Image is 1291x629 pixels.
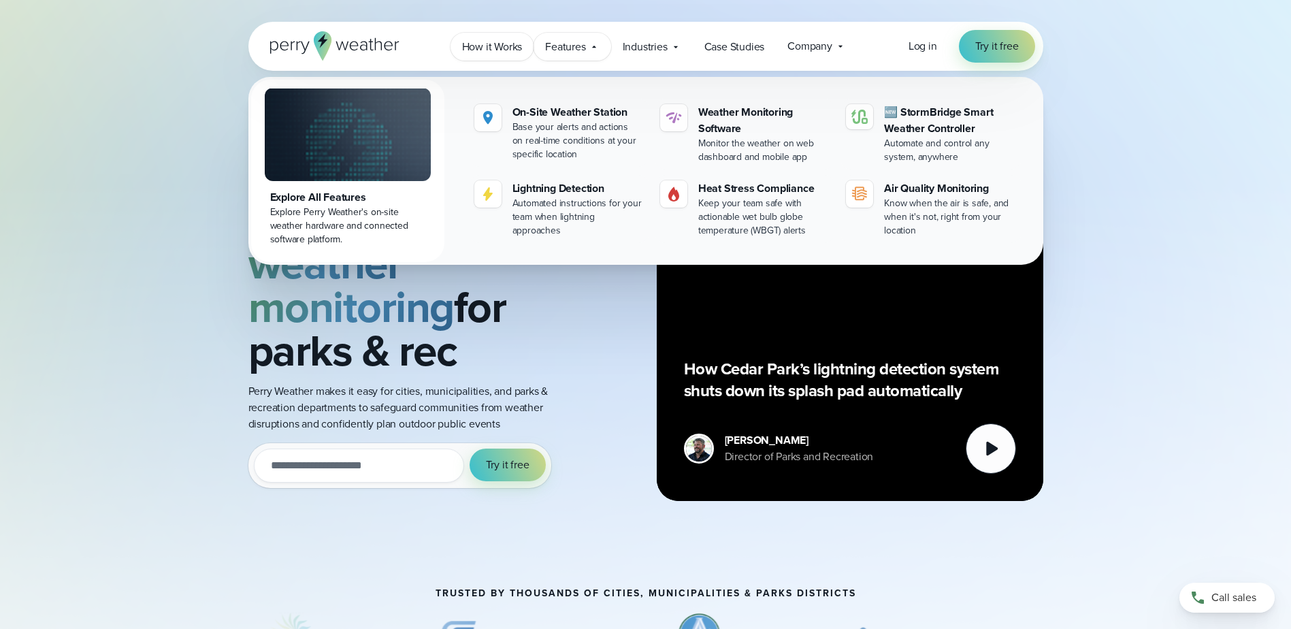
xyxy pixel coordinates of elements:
div: Director of Parks and Recreation [725,449,874,465]
img: lightning-icon.svg [480,186,496,202]
a: How it Works [451,33,534,61]
div: Explore Perry Weather's on-site weather hardware and connected software platform. [270,206,425,246]
div: Air Quality Monitoring [884,180,1015,197]
span: Try it free [486,457,529,473]
button: Try it free [470,449,546,481]
a: Log in [909,38,937,54]
div: Lightning Detection [512,180,644,197]
div: Base your alerts and actions on real-time conditions at your specific location [512,120,644,161]
a: Call sales [1179,583,1275,613]
span: Company [787,38,832,54]
img: perry weather heat [666,186,682,202]
div: Know when the air is safe, and when it's not, right from your location [884,197,1015,238]
a: perry weather location On-Site Weather Station Base your alerts and actions on real-time conditio... [469,99,649,167]
img: software-icon.svg [666,110,682,126]
p: How Cedar Park’s lightning detection system shuts down its splash pad automatically [684,358,1016,402]
a: 🆕 StormBridge Smart Weather Controller Automate and control any system, anywhere [840,99,1021,170]
a: Lightning Detection Automated instructions for your team when lightning approaches [469,175,649,243]
p: Perry Weather makes it easy for cities, municipalities, and parks & recreation departments to saf... [248,383,567,432]
div: Monitor the weather on web dashboard and mobile app [698,137,830,164]
div: Explore All Features [270,189,425,206]
a: Air Quality Monitoring Know when the air is safe, and when it's not, right from your location [840,175,1021,243]
h3: Trusted by thousands of cities, municipalities & parks districts [436,588,856,599]
span: Features [545,39,585,55]
div: 🆕 StormBridge Smart Weather Controller [884,104,1015,137]
a: perry weather heat Heat Stress Compliance Keep your team safe with actionable wet bulb globe temp... [655,175,835,243]
div: Keep your team safe with actionable wet bulb globe temperature (WBGT) alerts [698,197,830,238]
img: aqi-icon.svg [851,186,868,202]
a: Try it free [959,30,1035,63]
a: Case Studies [693,33,777,61]
span: Try it free [975,38,1019,54]
div: Heat Stress Compliance [698,180,830,197]
img: Mike DeVito [686,436,712,462]
span: Industries [623,39,668,55]
a: Explore All Features Explore Perry Weather's on-site weather hardware and connected software plat... [251,80,444,262]
div: Automated instructions for your team when lightning approaches [512,197,644,238]
span: Call sales [1211,590,1256,606]
div: Automate and control any system, anywhere [884,137,1015,164]
img: stormbridge-icon-V6.svg [851,110,868,124]
h2: for parks & rec [248,155,567,372]
span: How it Works [462,39,523,55]
div: Weather Monitoring Software [698,104,830,137]
div: [PERSON_NAME] [725,432,874,449]
span: Case Studies [704,39,765,55]
img: perry weather location [480,110,496,126]
div: On-Site Weather Station [512,104,644,120]
a: Weather Monitoring Software Monitor the weather on web dashboard and mobile app [655,99,835,170]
